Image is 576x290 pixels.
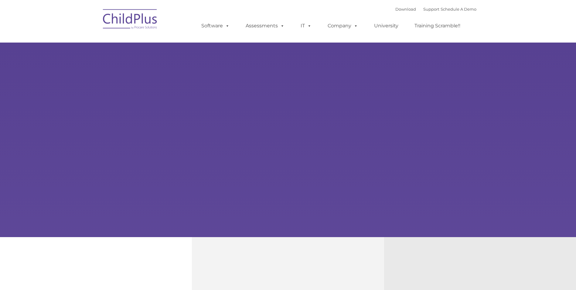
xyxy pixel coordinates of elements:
a: Software [195,20,236,32]
a: University [368,20,404,32]
a: Assessments [240,20,291,32]
a: IT [295,20,318,32]
a: Support [423,7,439,12]
a: Training Scramble!! [408,20,466,32]
font: | [395,7,476,12]
a: Schedule A Demo [441,7,476,12]
a: Company [322,20,364,32]
img: ChildPlus by Procare Solutions [100,5,161,35]
a: Download [395,7,416,12]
